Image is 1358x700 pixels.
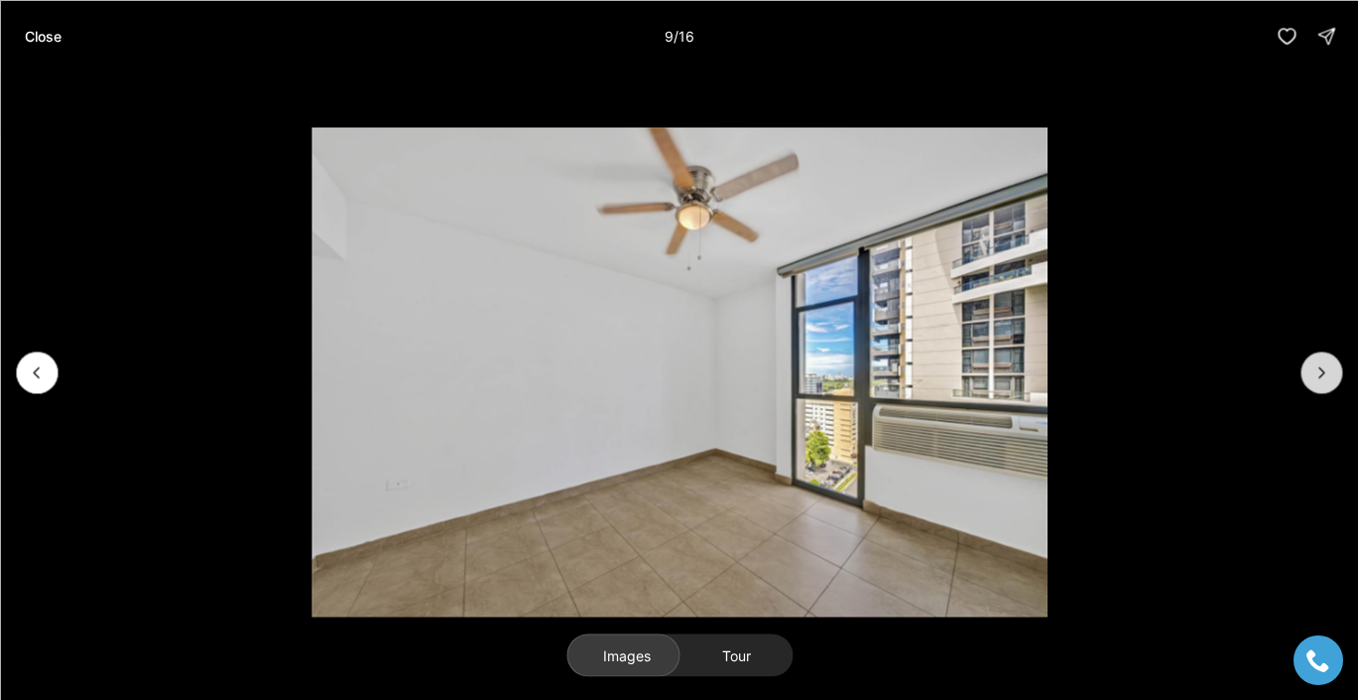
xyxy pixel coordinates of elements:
[1300,351,1342,393] button: Next slide
[566,633,679,677] button: Images
[679,633,793,677] button: Tour
[665,27,694,44] p: 9 / 16
[12,16,72,56] button: Close
[16,351,58,393] button: Previous slide
[24,28,61,44] p: Close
